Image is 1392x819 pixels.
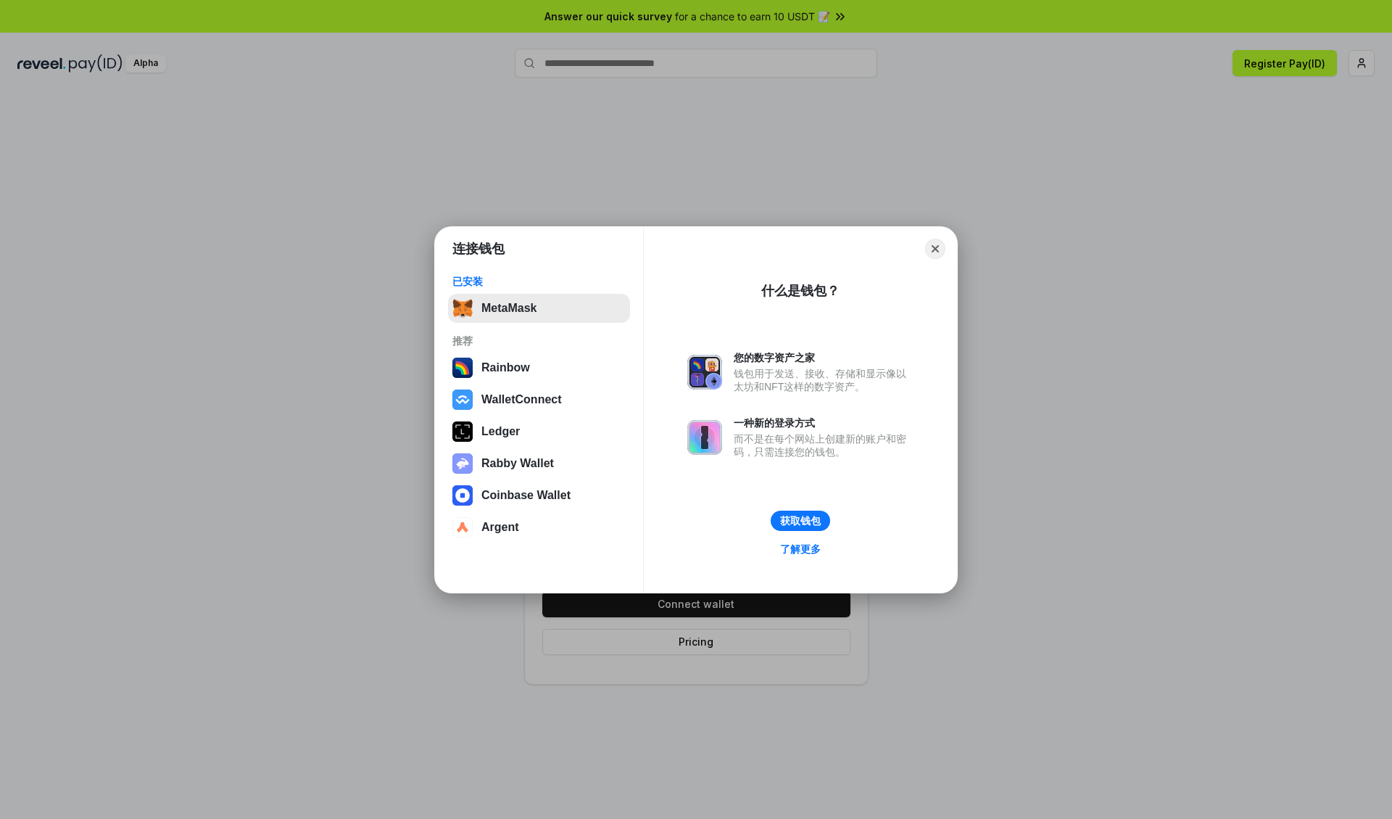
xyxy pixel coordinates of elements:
[448,353,630,382] button: Rainbow
[452,334,626,347] div: 推荐
[481,302,536,315] div: MetaMask
[771,511,830,531] button: 获取钱包
[452,485,473,506] img: svg+xml,%3Csvg%20width%3D%2228%22%20height%3D%2228%22%20viewBox%3D%220%200%2028%2028%22%20fill%3D...
[481,425,520,438] div: Ledger
[734,416,913,429] div: 一种新的登录方式
[452,358,473,378] img: svg+xml,%3Csvg%20width%3D%22120%22%20height%3D%22120%22%20viewBox%3D%220%200%20120%20120%22%20fil...
[452,275,626,288] div: 已安装
[452,240,505,258] h1: 连接钱包
[448,294,630,323] button: MetaMask
[761,282,840,300] div: 什么是钱包？
[452,517,473,538] img: svg+xml,%3Csvg%20width%3D%2228%22%20height%3D%2228%22%20viewBox%3D%220%200%2028%2028%22%20fill%3D...
[780,514,821,527] div: 获取钱包
[687,355,722,390] img: svg+xml,%3Csvg%20xmlns%3D%22http%3A%2F%2Fwww.w3.org%2F2000%2Fsvg%22%20fill%3D%22none%22%20viewBox...
[481,361,530,374] div: Rainbow
[452,390,473,410] img: svg+xml,%3Csvg%20width%3D%2228%22%20height%3D%2228%22%20viewBox%3D%220%200%2028%2028%22%20fill%3D...
[448,449,630,478] button: Rabby Wallet
[448,481,630,510] button: Coinbase Wallet
[780,543,821,556] div: 了解更多
[452,453,473,474] img: svg+xml,%3Csvg%20xmlns%3D%22http%3A%2F%2Fwww.w3.org%2F2000%2Fsvg%22%20fill%3D%22none%22%20viewBox...
[452,421,473,442] img: svg+xml,%3Csvg%20xmlns%3D%22http%3A%2F%2Fwww.w3.org%2F2000%2Fsvg%22%20width%3D%2228%22%20height%3...
[452,298,473,318] img: svg+xml,%3Csvg%20fill%3D%22none%22%20height%3D%2233%22%20viewBox%3D%220%200%2035%2033%22%20width%...
[687,420,722,455] img: svg+xml,%3Csvg%20xmlns%3D%22http%3A%2F%2Fwww.w3.org%2F2000%2Fsvg%22%20fill%3D%22none%22%20viewBox...
[734,351,913,364] div: 您的数字资产之家
[481,457,554,470] div: Rabby Wallet
[481,489,571,502] div: Coinbase Wallet
[481,393,562,406] div: WalletConnect
[481,521,519,534] div: Argent
[734,432,913,458] div: 而不是在每个网站上创建新的账户和密码，只需连接您的钱包。
[448,417,630,446] button: Ledger
[448,513,630,542] button: Argent
[771,540,829,559] a: 了解更多
[448,385,630,414] button: WalletConnect
[734,367,913,393] div: 钱包用于发送、接收、存储和显示像以太坊和NFT这样的数字资产。
[925,239,945,259] button: Close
